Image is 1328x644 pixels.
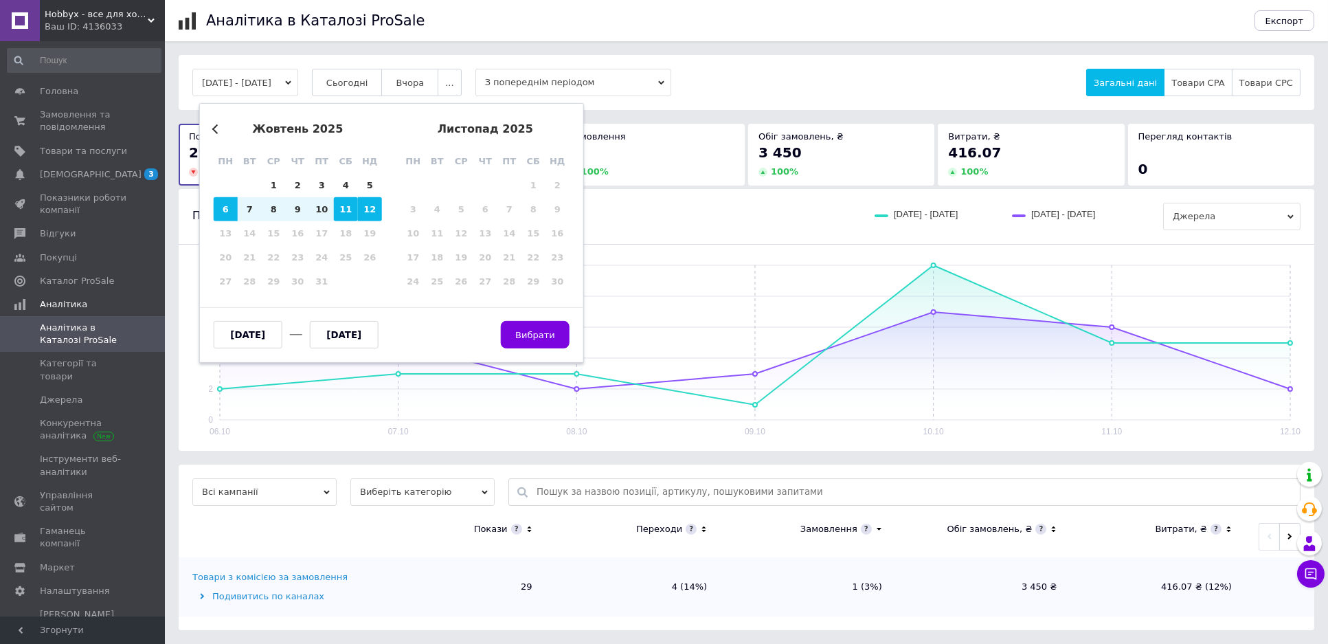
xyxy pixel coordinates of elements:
span: [DEMOGRAPHIC_DATA] [40,168,142,181]
button: Загальні дані [1086,69,1164,96]
div: Not available понеділок, 3-є листопада 2025 р. [401,197,425,221]
text: 0 [208,415,213,425]
button: Товари CPA [1164,69,1232,96]
div: Choose середа, 8-е жовтня 2025 р. [262,197,286,221]
span: Відгуки [40,227,76,240]
text: 11.10 [1101,427,1122,436]
div: Not available четвер, 27-е листопада 2025 р. [473,269,497,293]
div: Not available субота, 18-е жовтня 2025 р. [334,221,358,245]
div: Choose понеділок, 6-е жовтня 2025 р. [214,197,238,221]
div: Not available субота, 29-е листопада 2025 р. [521,269,545,293]
td: 3 450 ₴ [896,557,1071,617]
div: Витрати, ₴ [1155,523,1207,535]
div: Not available четвер, 13-е листопада 2025 р. [473,221,497,245]
span: Маркет [40,562,75,574]
div: Not available четвер, 20-е листопада 2025 р. [473,245,497,269]
div: Choose середа, 1-е жовтня 2025 р. [262,173,286,197]
div: Choose четвер, 2-е жовтня 2025 р. [286,173,310,197]
div: Not available вівторок, 28-е жовтня 2025 р. [238,269,262,293]
span: Управління сайтом [40,489,127,514]
span: Замовлення та повідомлення [40,109,127,133]
div: Not available середа, 12-е листопада 2025 р. [449,221,473,245]
div: Not available субота, 8-е листопада 2025 р. [521,197,545,221]
div: Ваш ID: 4136033 [45,21,165,33]
text: 10.10 [923,427,944,436]
span: Аналітика в Каталозі ProSale [40,322,127,346]
div: Not available середа, 19-е листопада 2025 р. [449,245,473,269]
button: [DATE] - [DATE] [192,69,298,96]
button: Вчора [381,69,438,96]
span: Гаманець компанії [40,525,127,550]
div: Choose четвер, 9-е жовтня 2025 р. [286,197,310,221]
div: Choose вівторок, 7-е жовтня 2025 р. [238,197,262,221]
div: Not available неділя, 19-е жовтня 2025 р. [358,221,382,245]
div: сб [521,149,545,173]
span: Інструменти веб-аналітики [40,453,127,478]
text: 06.10 [210,427,230,436]
div: Not available четвер, 23-є жовтня 2025 р. [286,245,310,269]
span: Експорт [1265,16,1304,26]
div: Not available середа, 26-е листопада 2025 р. [449,269,473,293]
div: вт [238,149,262,173]
span: Загальні дані [1094,78,1157,88]
span: Товари CPC [1239,78,1293,88]
text: 12.10 [1280,427,1301,436]
div: ср [262,149,286,173]
div: Not available понеділок, 20-е жовтня 2025 р. [214,245,238,269]
div: Not available п’ятниця, 24-е жовтня 2025 р. [310,245,334,269]
div: Not available неділя, 9-е листопада 2025 р. [545,197,570,221]
td: 4 (14%) [546,557,721,617]
div: Not available п’ятниця, 14-е листопада 2025 р. [497,221,521,245]
div: month 2025-10 [214,173,382,293]
div: Not available понеділок, 27-е жовтня 2025 р. [214,269,238,293]
button: Сьогодні [312,69,383,96]
span: 3 [144,168,158,180]
span: 100 % [771,166,798,177]
span: 29 [189,144,208,161]
div: Товари з комісією за замовлення [192,571,348,584]
button: Вибрати [501,321,570,348]
div: Not available субота, 25-е жовтня 2025 р. [334,245,358,269]
div: Not available четвер, 6-е листопада 2025 р. [473,197,497,221]
span: Конкурентна аналітика [40,417,127,442]
div: Not available неділя, 2-е листопада 2025 р. [545,173,570,197]
div: чт [286,149,310,173]
div: Not available неділя, 26-е жовтня 2025 р. [358,245,382,269]
td: 416.07 ₴ (12%) [1070,557,1246,617]
div: нд [545,149,570,173]
div: Not available середа, 22-е жовтня 2025 р. [262,245,286,269]
span: Джерела [40,394,82,406]
div: Not available четвер, 30-е жовтня 2025 р. [286,269,310,293]
div: Not available середа, 29-е жовтня 2025 р. [262,269,286,293]
button: ... [438,69,461,96]
span: 100 % [960,166,988,177]
div: Переходи [636,523,682,535]
div: чт [473,149,497,173]
span: Категорії та товари [40,357,127,382]
div: Not available п’ятниця, 21-е листопада 2025 р. [497,245,521,269]
div: пт [497,149,521,173]
div: нд [358,149,382,173]
text: 09.10 [745,427,765,436]
span: 100 % [581,166,609,177]
div: month 2025-11 [401,173,570,293]
div: Подивитись по каналах [192,590,368,603]
input: Пошук за назвою позиції, артикулу, пошуковими запитами [537,479,1293,505]
div: Not available понеділок, 10-е листопада 2025 р. [401,221,425,245]
div: Choose неділя, 12-е жовтня 2025 р. [358,197,382,221]
button: Товари CPC [1232,69,1301,96]
span: Покупці [40,252,77,264]
div: Choose п’ятниця, 3-є жовтня 2025 р. [310,173,334,197]
span: Перегляд контактів [1138,131,1233,142]
span: Показники роботи компанії [40,192,127,216]
span: Вчора [396,78,424,88]
div: Not available субота, 1-е листопада 2025 р. [521,173,545,197]
div: Not available неділя, 30-е листопада 2025 р. [545,269,570,293]
div: Not available понеділок, 13-е жовтня 2025 р. [214,221,238,245]
span: ... [445,78,453,88]
div: Not available п’ятниця, 28-е листопада 2025 р. [497,269,521,293]
div: вт [425,149,449,173]
div: листопад 2025 [401,123,570,135]
div: Choose субота, 11-е жовтня 2025 р. [334,197,358,221]
div: Not available субота, 22-е листопада 2025 р. [521,245,545,269]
